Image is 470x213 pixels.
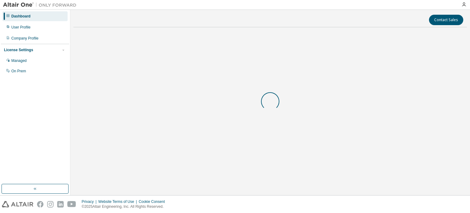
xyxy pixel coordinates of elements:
p: © 2025 Altair Engineering, Inc. All Rights Reserved. [82,204,169,209]
div: License Settings [4,48,33,52]
img: facebook.svg [37,201,43,207]
div: User Profile [11,25,31,30]
div: Cookie Consent [139,199,168,204]
div: Managed [11,58,27,63]
img: instagram.svg [47,201,54,207]
img: altair_logo.svg [2,201,33,207]
div: Company Profile [11,36,39,41]
img: Altair One [3,2,80,8]
div: Dashboard [11,14,31,19]
div: On Prem [11,69,26,74]
div: Privacy [82,199,98,204]
div: Website Terms of Use [98,199,139,204]
button: Contact Sales [429,15,463,25]
img: linkedin.svg [57,201,64,207]
img: youtube.svg [67,201,76,207]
